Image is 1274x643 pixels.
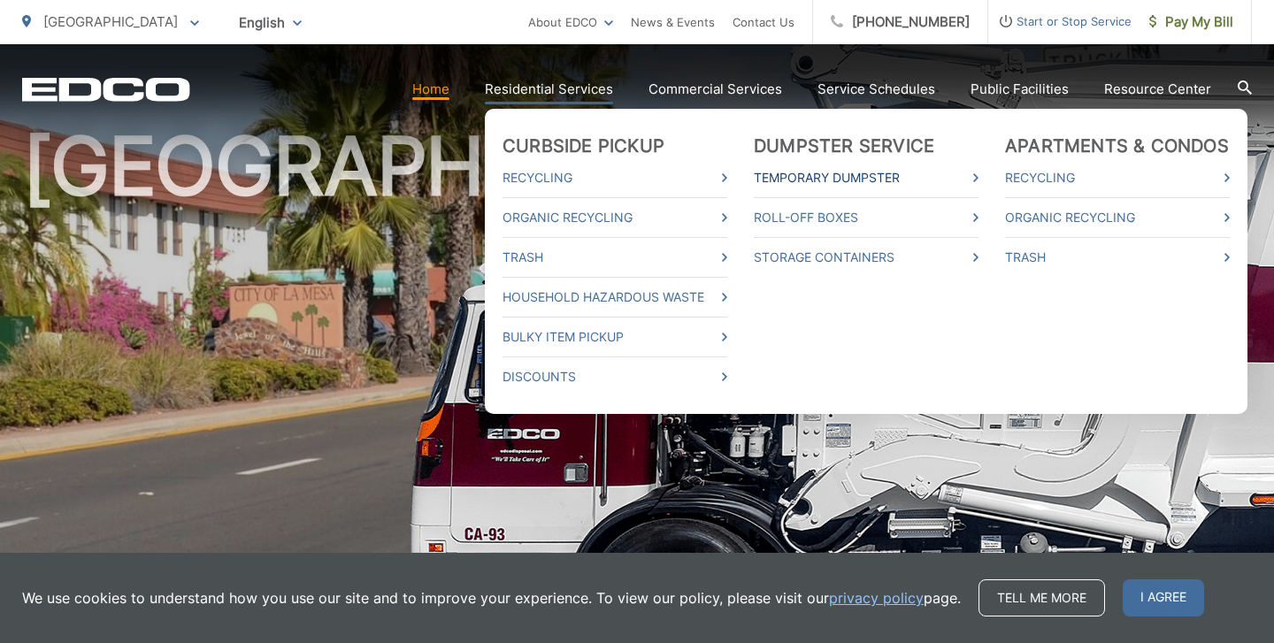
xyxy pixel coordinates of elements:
a: Roll-Off Boxes [754,207,979,228]
a: Trash [503,247,727,268]
a: News & Events [631,11,715,33]
a: Temporary Dumpster [754,167,979,188]
a: Home [412,79,449,100]
a: Public Facilities [971,79,1069,100]
span: Pay My Bill [1149,11,1233,33]
span: [GEOGRAPHIC_DATA] [43,13,178,30]
a: Contact Us [733,11,794,33]
a: Storage Containers [754,247,979,268]
a: Recycling [503,167,727,188]
a: EDCD logo. Return to the homepage. [22,77,190,102]
a: Household Hazardous Waste [503,287,727,308]
span: English [226,7,315,38]
p: We use cookies to understand how you use our site and to improve your experience. To view our pol... [22,587,961,609]
a: Discounts [503,366,727,387]
a: Service Schedules [817,79,935,100]
a: Organic Recycling [503,207,727,228]
a: Curbside Pickup [503,135,664,157]
a: Dumpster Service [754,135,934,157]
a: Residential Services [485,79,613,100]
a: Commercial Services [649,79,782,100]
a: About EDCO [528,11,613,33]
a: Resource Center [1104,79,1211,100]
a: privacy policy [829,587,924,609]
a: Bulky Item Pickup [503,326,727,348]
